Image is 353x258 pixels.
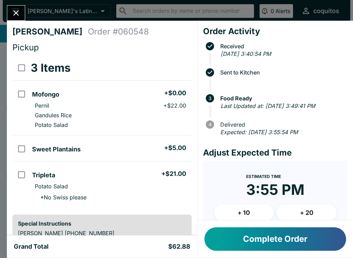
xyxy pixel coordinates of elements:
time: 3:55 PM [246,181,304,199]
text: 3 [209,96,211,101]
p: * No Swiss please [35,194,87,201]
em: Expected: [DATE] 3:55:54 PM [220,129,298,136]
h4: [PERSON_NAME] [12,27,88,37]
h4: Adjust Expected Time [203,148,347,158]
span: Sent to Kitchen [217,69,347,76]
h3: 3 Items [31,61,71,75]
h5: + $21.00 [161,170,186,178]
h4: Order Activity [203,26,347,37]
h5: Mofongo [32,90,59,99]
span: Food Ready [217,95,347,101]
p: Potato Salad [35,183,68,190]
p: Potato Salad [35,121,68,128]
h6: Special Instructions [18,220,186,227]
p: [PERSON_NAME] [PHONE_NUMBER] [18,230,186,237]
text: 4 [208,122,211,127]
h5: + $0.00 [164,89,186,97]
h5: + $5.00 [164,144,186,152]
h5: $62.88 [168,242,190,251]
em: [DATE] 3:40:54 PM [221,50,271,57]
p: + $22.00 [163,102,186,109]
h5: Grand Total [14,242,49,251]
button: Close [7,6,25,20]
table: orders table [12,56,192,209]
button: + 10 [214,204,274,221]
h4: Order # 060548 [88,27,149,37]
button: + 20 [276,204,336,221]
span: Received [217,43,347,49]
span: Delivered [217,121,347,128]
p: Pernil [35,102,49,109]
span: Estimated Time [246,174,281,179]
button: Complete Order [204,227,346,251]
h5: Sweet Plantains [32,145,81,153]
em: Last Updated at: [DATE] 3:49:41 PM [221,102,315,109]
h5: Tripleta [32,171,55,179]
p: Gandules Rice [35,112,72,119]
span: Pickup [12,42,39,52]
